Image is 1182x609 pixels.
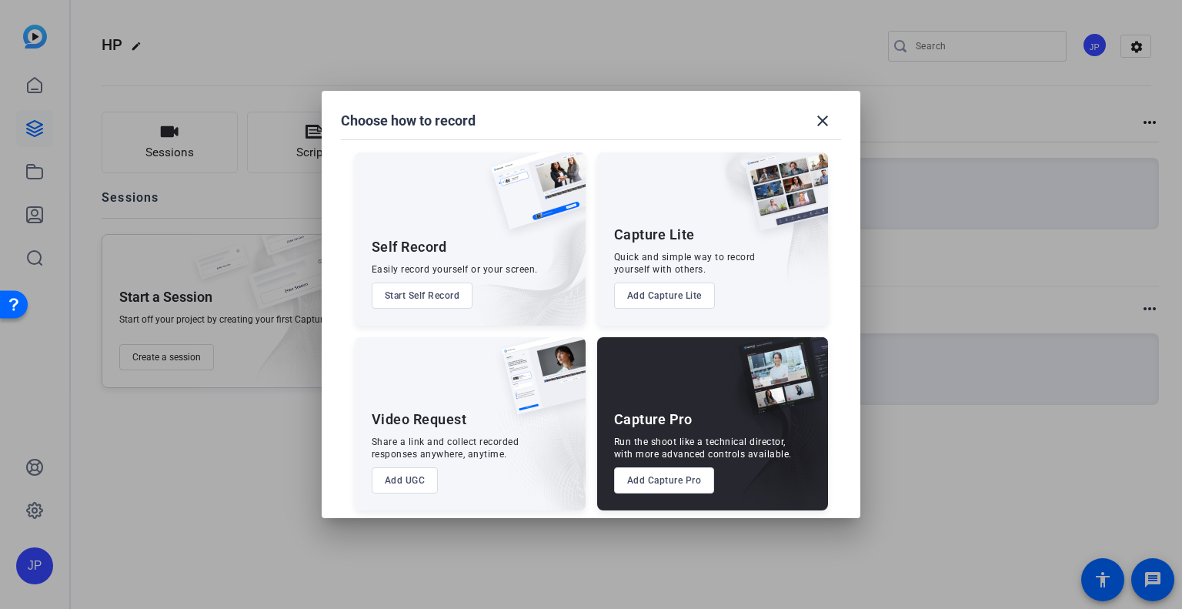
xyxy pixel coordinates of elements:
img: embarkstudio-ugc-content.png [496,385,586,510]
div: Run the shoot like a technical director, with more advanced controls available. [614,436,792,460]
img: embarkstudio-capture-lite.png [690,152,828,306]
button: Add Capture Pro [614,467,715,494]
div: Video Request [372,410,467,429]
img: embarkstudio-self-record.png [452,186,586,326]
div: Self Record [372,238,447,256]
img: capture-lite.png [733,152,828,246]
button: Add UGC [372,467,439,494]
img: ugc-content.png [490,337,586,430]
div: Capture Lite [614,226,695,244]
mat-icon: close [813,112,832,130]
img: capture-pro.png [726,337,828,431]
div: Capture Pro [614,410,693,429]
img: embarkstudio-capture-pro.png [714,356,828,510]
div: Easily record yourself or your screen. [372,263,538,276]
img: self-record.png [479,152,586,245]
button: Start Self Record [372,283,473,309]
div: Quick and simple way to record yourself with others. [614,251,756,276]
div: Share a link and collect recorded responses anywhere, anytime. [372,436,519,460]
button: Add Capture Lite [614,283,715,309]
h1: Choose how to record [341,112,476,130]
